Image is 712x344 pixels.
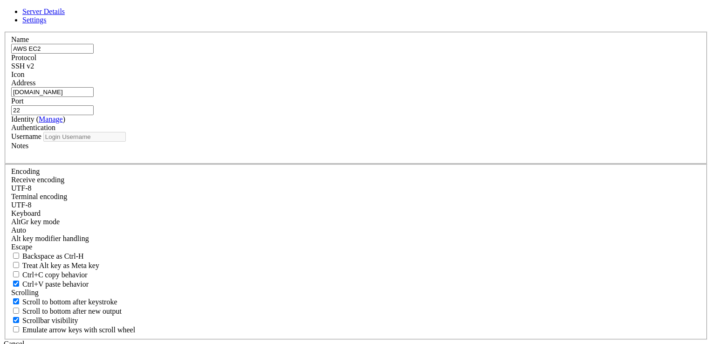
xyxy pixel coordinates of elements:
label: Port [11,97,24,105]
label: Controls how the Alt key is handled. Escape: Send an ESC prefix. 8-Bit: Add 128 to the typed char... [11,234,89,242]
span: Ctrl+V paste behavior [22,280,89,288]
label: Set the expected encoding for data received from the host. If the encodings do not match, visual ... [11,218,60,226]
span: https://shellngn.com/cloud/ [183,67,235,75]
span: https://shellngn.com [78,138,145,146]
label: Address [11,79,35,87]
input: Backspace as Ctrl-H [13,253,19,259]
label: Encoding [11,167,40,175]
a: Settings [22,16,47,24]
span: Advanced SSH Client: [7,83,82,90]
span: Welcome to Shellngn! [4,4,78,11]
div: (0, 20) [4,162,7,170]
span: Escape [11,243,32,251]
label: Icon [11,70,24,78]
x-row: * Experience the same robust functionality and convenience on your mobile devices, for seamless s... [4,115,590,123]
div: Escape [11,243,701,251]
input: Host Name or IP [11,87,94,97]
x-row: Shellngn is a web-based SSH client that allows you to connect to your servers from anywhere witho... [4,35,590,43]
x-row: * Enjoy easy management of files and folders, swift data transfers, and the ability to edit your ... [4,91,590,99]
x-row: It also has a full-featured SFTP client, remote desktop with RDP and VNC, and more. [4,43,590,51]
span: Auto [11,226,26,234]
x-row: * Work on multiple sessions, automate your SSH commands, and establish connections with just a si... [4,83,590,91]
span: UTF-8 [11,184,32,192]
label: Protocol [11,54,36,62]
x-row: * Whether you're using or , enjoy the convenience of managing your servers from anywh [4,67,590,75]
span: Remote Desktop Capabilities: [7,107,112,114]
a: Manage [39,115,63,123]
label: Authentication [11,124,55,131]
label: Notes [11,142,28,150]
span: https://shellngn.com/pro-docker/ [242,67,321,75]
div: Auto [11,226,701,234]
span: To get started, please use the left side bar to add your server. [4,154,242,162]
label: Ctrl+V pastes if true, sends ^V to host if false. Ctrl+Shift+V sends ^V to host if true, pastes i... [11,280,89,288]
span: Backspace as Ctrl-H [22,252,84,260]
input: Ctrl+V paste behavior [13,281,19,287]
input: Server Name [11,44,94,54]
label: Scrolling [11,289,39,296]
span: This is a demo session. [4,20,89,27]
span: Mobile Compatibility: [7,115,86,122]
label: The default terminal encoding. ISO-2022 enables character map translations (like graphics maps). ... [11,193,67,200]
label: Username [11,132,41,140]
label: Keyboard [11,209,41,217]
label: Whether the Alt key acts as a Meta key or as a distinct Alt key. [11,261,99,269]
span: Treat Alt key as Meta key [22,261,99,269]
label: If true, the backspace should send BS ('\x08', aka ^H). Otherwise the backspace key should send '... [11,252,84,260]
label: Set the expected encoding for data received from the host. If the encodings do not match, visual ... [11,176,64,184]
span: UTF-8 [11,201,32,209]
span: Scroll to bottom after keystroke [22,298,117,306]
span: ( ) [36,115,65,123]
input: Scrollbar visibility [13,317,19,323]
div: SSH v2 [11,62,701,70]
a: Server Details [22,7,65,15]
x-row: platform. [4,99,590,107]
input: Ctrl+C copy behavior [13,271,19,277]
label: Ctrl-C copies if true, send ^C to host if false. Ctrl-Shift-C sends ^C to host if true, copies if... [11,271,88,279]
span: Comprehensive SFTP Client: [7,91,104,98]
span: SSH v2 [11,62,34,70]
label: Whether to scroll to the bottom on any keystroke. [11,298,117,306]
span: Emulate arrow keys with scroll wheel [22,326,135,334]
input: Scroll to bottom after keystroke [13,298,19,304]
input: Login Username [43,132,126,142]
x-row: * Take full control of your remote servers using our RDP or VNC from your browser. [4,107,590,115]
div: UTF-8 [11,201,701,209]
span: Scrollbar visibility [22,316,78,324]
input: Port Number [11,105,94,115]
x-row: More information at: [4,138,590,146]
label: Scroll to bottom after new output. [11,307,122,315]
label: Name [11,35,29,43]
input: Scroll to bottom after new output [13,308,19,314]
label: The vertical scrollbar mode. [11,316,78,324]
x-row: ere. [4,75,590,83]
span: Scroll to bottom after new output [22,307,122,315]
input: Treat Alt key as Meta key [13,262,19,268]
label: When using the alternative screen buffer, and DECCKM (Application Cursor Keys) is active, mouse w... [11,326,135,334]
div: UTF-8 [11,184,701,193]
span: Ctrl+C copy behavior [22,271,88,279]
span: Seamless Server Management: [7,67,108,75]
label: Identity [11,115,65,123]
input: Emulate arrow keys with scroll wheel [13,326,19,332]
